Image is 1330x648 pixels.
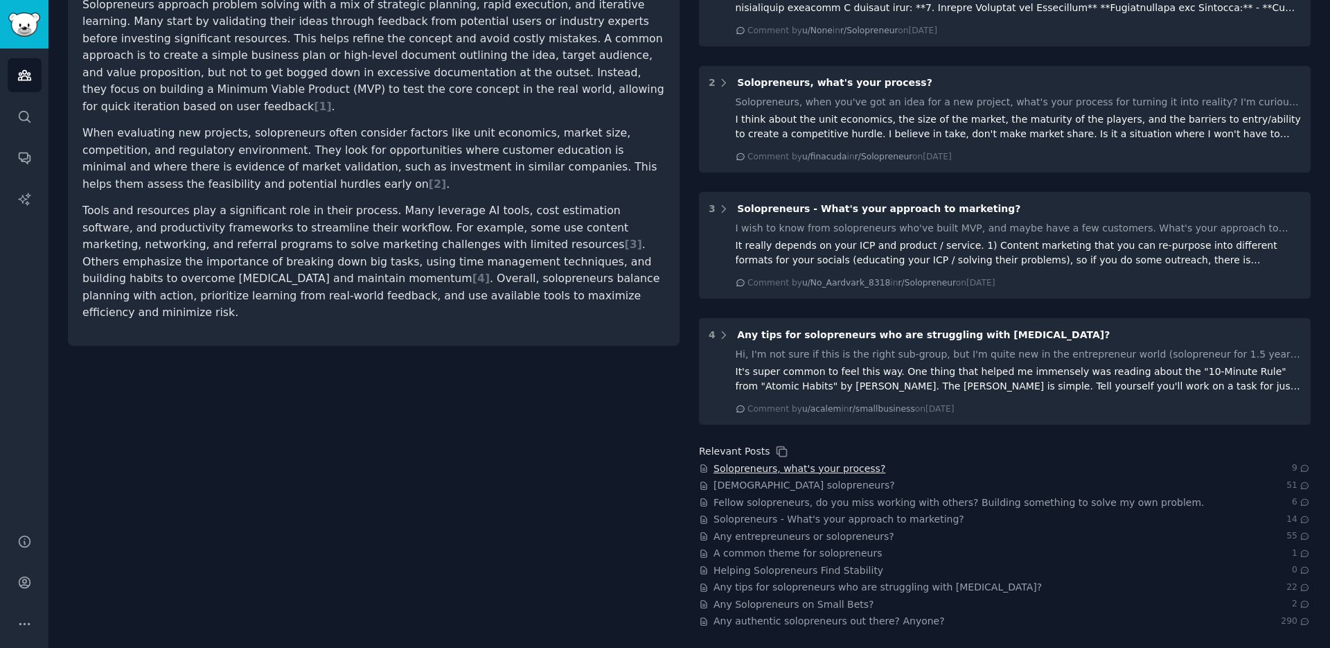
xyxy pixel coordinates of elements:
a: Solopreneurs, what's your process? [713,462,885,476]
div: 3 [709,202,716,216]
span: 51 [1286,480,1311,492]
span: 0 [1292,564,1311,577]
div: Comment by in on [DATE] [747,277,995,290]
div: Hi, I'm not sure if this is the right sub-group, but I'm quite new in the entrepreneur world (sol... [736,347,1302,362]
span: u/None [802,26,833,35]
div: 2 [709,76,716,90]
span: r/smallbusiness [849,404,915,414]
a: Helping Solopreneurs Find Stability [713,563,883,578]
span: u/finacuda [802,152,847,161]
p: When evaluating new projects, solopreneurs often consider factors like unit economics, market siz... [82,125,665,193]
div: Relevant Posts [699,444,770,459]
div: I think about the unit economics, the size of the market, the maturity of the players, and the ba... [736,112,1302,141]
div: Solopreneurs, when you've got an idea for a new project, what's your process for turning it into ... [736,95,1302,110]
div: Comment by in on [DATE] [747,25,937,37]
span: [ 3 ] [624,238,641,251]
span: [ 2 ] [429,177,446,191]
span: [ 1 ] [314,100,331,113]
span: 2 [1292,598,1311,611]
a: [DEMOGRAPHIC_DATA] solopreneurs? [713,478,895,493]
span: u/acalem [802,404,842,414]
span: 1 [1292,548,1311,560]
a: Any Solopreneurs on Small Bets? [713,597,874,612]
span: 22 [1286,581,1311,594]
span: r/Solopreneur [840,26,898,35]
span: 6 [1292,496,1311,509]
span: 14 [1286,514,1311,526]
div: I wish to know from solopreneurs who've built MVP, and maybe have a few customers. What's your ap... [736,221,1302,236]
span: Any tips for solopreneurs who are struggling with [MEDICAL_DATA]? [737,329,1110,340]
div: 4 [709,328,716,342]
span: 9 [1292,462,1311,475]
span: r/Solopreneur [855,152,912,161]
a: Solopreneurs - What's your approach to marketing? [713,512,964,527]
a: Any tips for solopreneurs who are struggling with [MEDICAL_DATA]? [713,580,1042,595]
div: It's super common to feel this way. One thing that helped me immensely was reading about the "10-... [736,365,1302,394]
a: Any entrepreuneurs or solopreneurs? [713,529,894,544]
span: r/Solopreneur [898,278,955,288]
span: u/No_Aardvark_8318 [802,278,890,288]
a: Any authentic solopreneurs out there? Anyone? [713,614,945,629]
span: Solopreneurs - What's your approach to marketing? [737,203,1020,214]
span: Solopreneurs, what's your process? [737,77,932,88]
span: 290 [1281,615,1311,628]
a: A common theme for solopreneurs [713,546,883,561]
img: GummySearch logo [8,12,40,37]
div: Comment by in on [DATE] [747,151,952,164]
span: [ 4 ] [472,272,490,285]
a: Fellow solopreneurs, do you miss working with others? Building something to solve my own problem. [713,496,1204,510]
p: Tools and resources play a significant role in their process. Many leverage AI tools, cost estima... [82,202,665,322]
span: 55 [1286,530,1311,543]
div: Comment by in on [DATE] [747,403,955,416]
div: It really depends on your ICP and product / service. 1) Content marketing that you can re-purpose... [736,238,1302,268]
